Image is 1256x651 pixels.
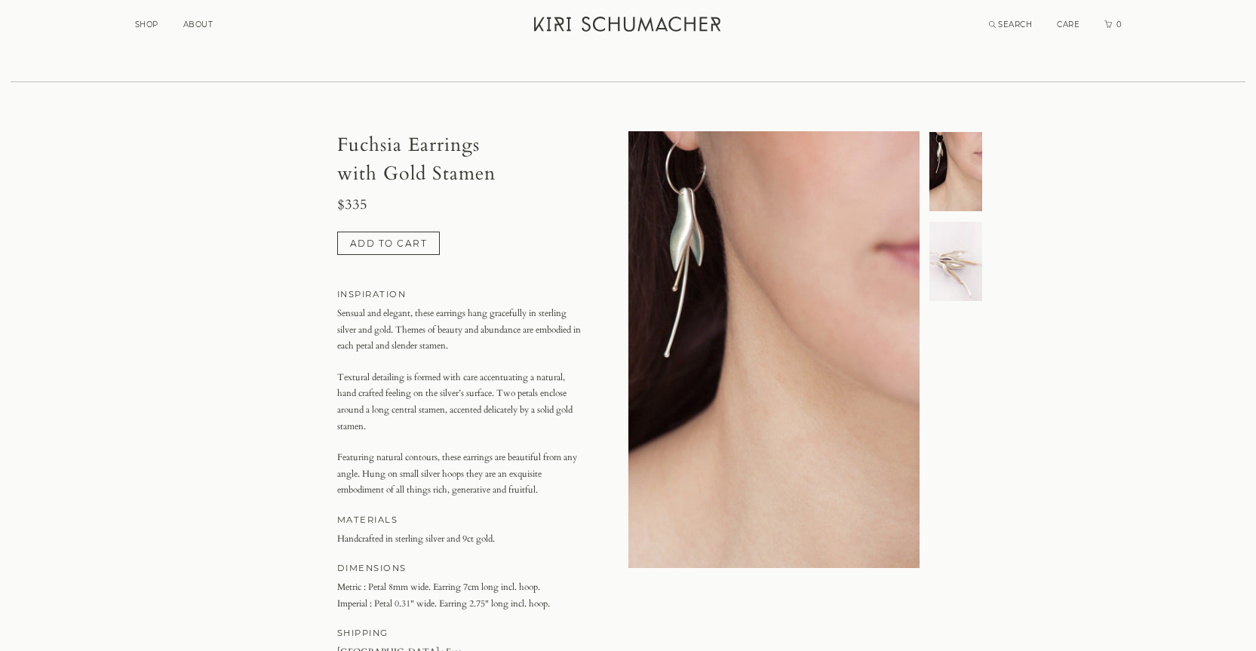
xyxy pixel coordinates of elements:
[337,287,582,302] h4: INSPIRATION
[1104,20,1122,29] a: Cart
[135,20,158,29] a: SHOP
[1115,20,1122,29] span: 0
[183,20,213,29] a: ABOUT
[929,132,982,211] img: undefined
[337,131,582,188] h1: Fuchsia Earrings with Gold Stamen
[337,560,582,576] h4: DIMENSIONS
[337,579,582,612] p: Metric : Petal 8mm wide. Earring 7cm long incl. hoop. Imperial : Petal 0.31" wide. Earring 2.75" ...
[337,232,441,256] button: ADD TO CART
[989,20,1033,29] a: Search
[1057,20,1079,29] a: CARE
[337,531,582,548] p: Handcrafted in sterling silver and 9ct gold.
[998,20,1032,29] span: SEARCH
[337,450,582,499] p: Featuring natural contours, these earrings are beautiful from any angle. Hung on small silver hoo...
[337,370,582,435] p: Textural detailing is formed with care accentuating a natural, hand crafted feeling on the silver...
[337,625,582,641] h4: SHIPPING
[929,222,982,301] img: undefined
[337,306,582,355] p: Sensual and elegant, these earrings hang gracefully in sterling silver and gold. Themes of beauty...
[525,8,732,45] a: Kiri Schumacher Home
[337,197,582,213] h3: $335
[628,131,920,568] img: undefined
[337,512,582,528] h4: MATERIALS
